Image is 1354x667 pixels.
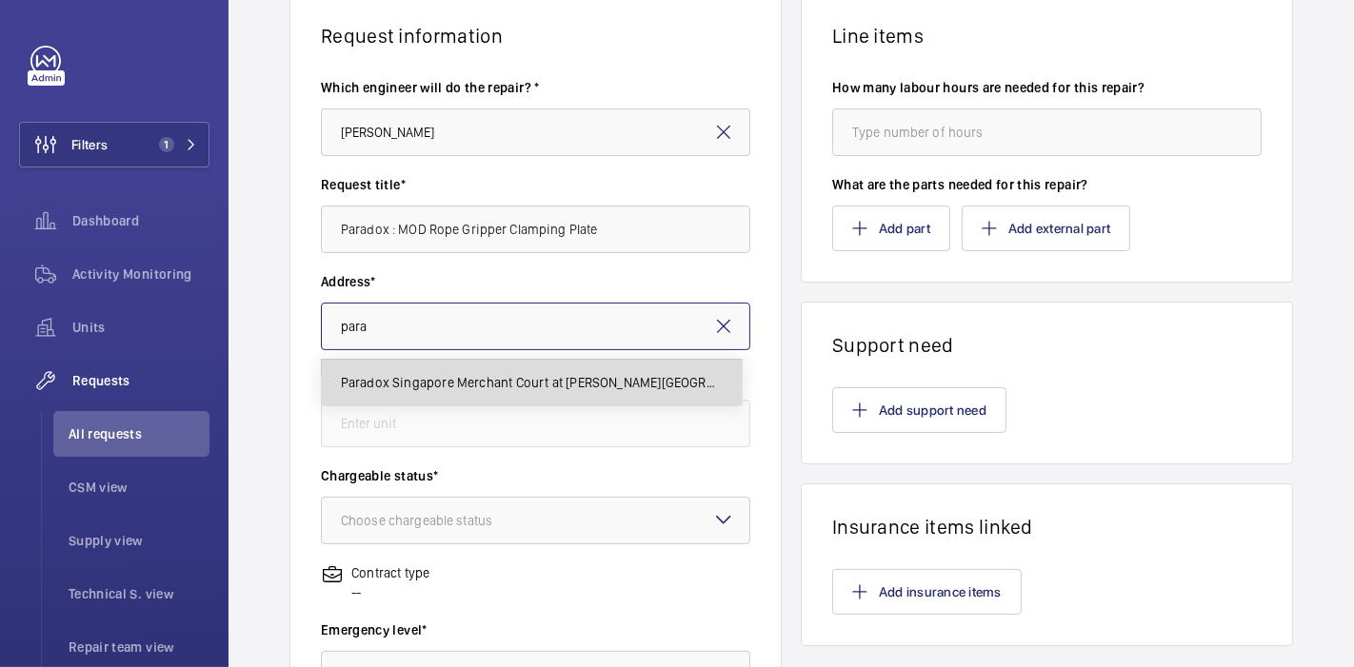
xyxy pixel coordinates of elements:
button: Add part [832,206,950,251]
input: Type request title [321,206,750,253]
h1: Line items [832,24,1262,48]
label: Address* [321,272,750,291]
label: Request title* [321,175,750,194]
h1: Support need [832,333,1262,357]
span: CSM view [69,478,209,497]
span: Requests [72,371,209,390]
input: Select engineer [321,108,750,156]
span: 1 [159,137,174,152]
span: Repair team view [69,638,209,657]
button: Filters1 [19,122,209,167]
span: Supply view [69,531,209,550]
button: Add support need [832,387,1006,433]
label: Which engineer will do the repair? * [321,78,750,97]
p: Contract type [351,563,429,582]
input: Type number of hours [832,108,1262,156]
span: All requests [69,424,209,443]
div: Choose chargeable status [341,511,540,530]
label: What are the parts needed for this repair? [832,175,1262,194]
label: How many labour hours are needed for this repair? [832,78,1262,97]
button: Add insurance items [832,569,1022,615]
span: Activity Monitoring [72,265,209,284]
span: Units [72,318,209,337]
h1: Insurance items linked [832,515,1262,539]
span: Dashboard [72,211,209,230]
input: Enter unit [321,400,750,447]
span: Paradox Singapore Merchant Court at [PERSON_NAME][GEOGRAPHIC_DATA][STREET_ADDRESS] [341,373,723,392]
input: Enter address [321,303,750,350]
span: Technical S. view [69,584,209,603]
h1: Request information [321,24,750,48]
button: Add external part [962,206,1130,251]
p: -- [351,582,429,601]
label: Chargeable status* [321,466,750,485]
label: Emergency level* [321,620,750,639]
span: Filters [71,135,108,154]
